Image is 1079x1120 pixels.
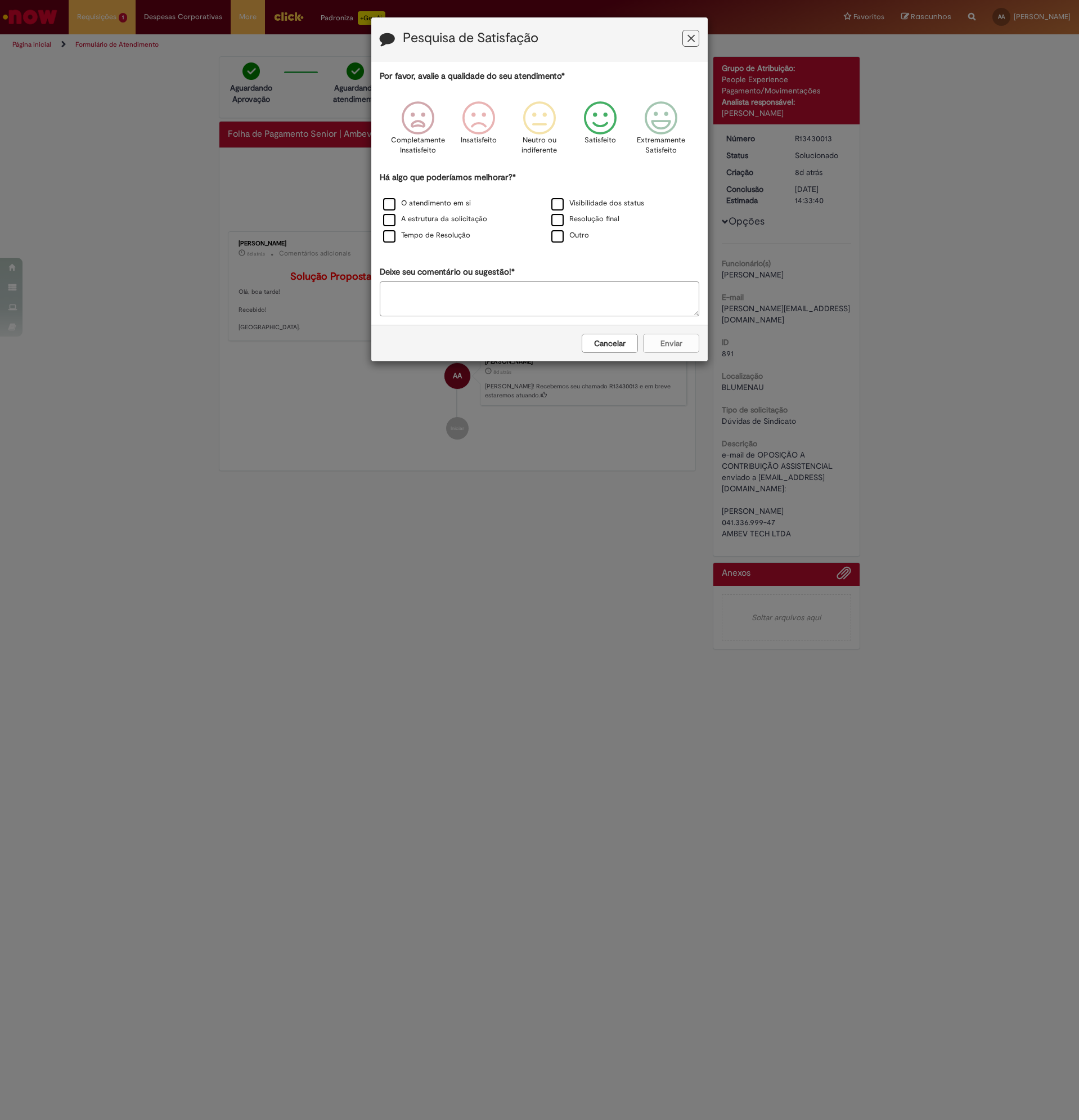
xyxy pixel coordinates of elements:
[380,266,515,278] label: Deixe seu comentário ou sugestão!*
[551,230,589,241] label: Outro
[383,214,487,225] label: A estrutura da solicitação
[632,93,690,170] div: Extremamente Satisfeito
[380,172,699,244] div: Há algo que poderíamos melhorar?*
[572,93,629,170] div: Satisfeito
[637,135,685,156] p: Extremamente Satisfeito
[450,93,507,170] div: Insatisfeito
[391,135,445,156] p: Completamente Insatisfeito
[383,230,470,241] label: Tempo de Resolução
[383,198,471,209] label: O atendimento em si
[511,93,568,170] div: Neutro ou indiferente
[585,135,616,146] p: Satisfeito
[389,93,446,170] div: Completamente Insatisfeito
[403,31,538,46] label: Pesquisa de Satisfação
[551,214,619,225] label: Resolução final
[461,135,497,146] p: Insatisfeito
[582,334,638,353] button: Cancelar
[380,70,565,82] label: Por favor, avalie a qualidade do seu atendimento*
[519,135,560,156] p: Neutro ou indiferente
[551,198,644,209] label: Visibilidade dos status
